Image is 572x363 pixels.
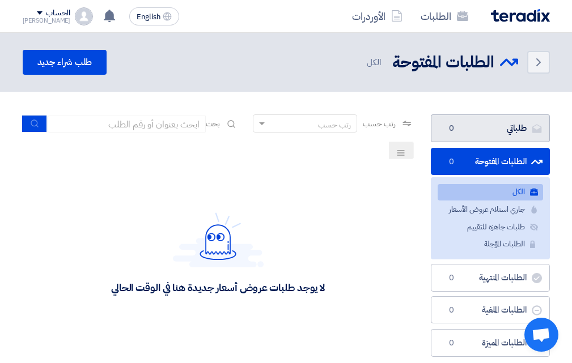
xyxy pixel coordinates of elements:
a: الطلبات [412,3,477,29]
a: الطلبات المؤجلة [438,236,543,253]
a: الطلبات المميزة0 [431,329,550,357]
div: Open chat [524,318,558,352]
a: جاري استلام عروض الأسعار [438,202,543,218]
a: الطلبات المفتوحة0 [431,148,550,176]
div: لا يوجد طلبات عروض أسعار جديدة هنا في الوقت الحالي [111,281,325,294]
a: الأوردرات [343,3,412,29]
span: 0 [445,156,459,168]
button: English [129,7,179,25]
div: رتب حسب [318,119,351,131]
a: الطلبات المنتهية0 [431,264,550,292]
span: 0 [445,123,459,134]
span: بحث [206,118,221,130]
span: 0 [445,272,459,284]
img: profile_test.png [75,7,93,25]
a: طلب شراء جديد [23,50,107,75]
a: طلباتي0 [431,114,550,142]
img: Hello [173,212,264,267]
div: [PERSON_NAME] [23,18,71,24]
span: 0 [445,305,459,316]
a: طلبات جاهزة للتقييم [438,219,543,236]
input: ابحث بعنوان أو رقم الطلب [47,116,206,133]
img: Teradix logo [491,9,550,22]
span: English [137,13,160,21]
span: الكل [367,56,383,69]
h2: الطلبات المفتوحة [392,52,494,74]
span: رتب حسب [363,118,395,130]
a: الطلبات الملغية0 [431,296,550,324]
span: 0 [445,338,459,349]
div: الحساب [46,8,70,18]
a: الكل [438,184,543,200]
